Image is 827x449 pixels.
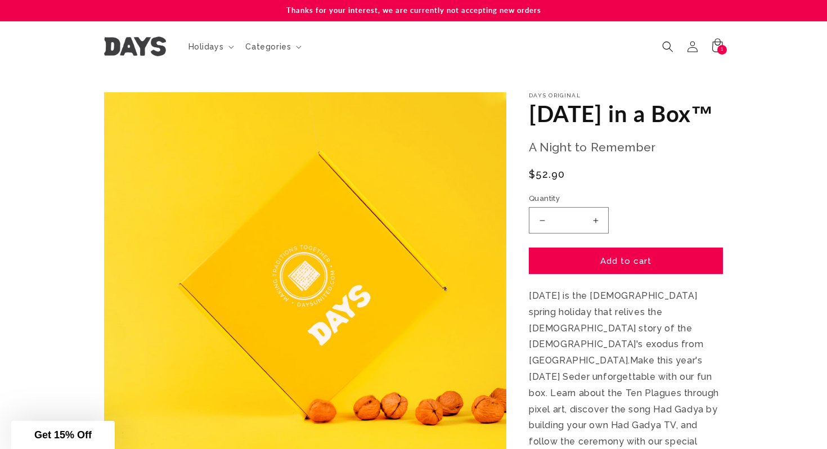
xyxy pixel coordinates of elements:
[529,92,723,99] p: Days Original
[11,421,115,449] div: Get 15% Off
[239,35,306,59] summary: Categories
[529,137,723,158] p: A Night to Remember
[529,248,723,274] button: Add to cart
[655,34,680,59] summary: Search
[721,45,723,55] span: 1
[245,42,291,52] span: Categories
[188,42,224,52] span: Holidays
[104,37,166,56] img: Days United
[182,35,239,59] summary: Holidays
[529,167,565,182] span: $52.90
[529,99,723,128] h1: [DATE] in a Box™
[34,429,92,441] span: Get 15% Off
[529,193,723,204] label: Quantity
